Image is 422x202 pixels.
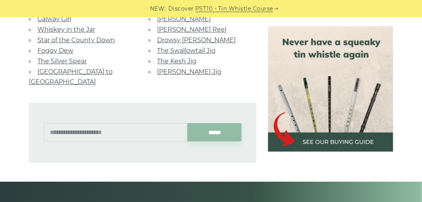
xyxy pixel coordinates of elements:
[195,4,273,13] a: PST10 - Tin Whistle Course
[157,15,211,23] a: [PERSON_NAME]
[157,36,236,44] a: Drowsy [PERSON_NAME]
[168,4,194,13] span: Discover
[37,15,71,23] a: Galway Girl
[157,68,221,75] a: [PERSON_NAME] Jig
[37,36,115,44] a: Star of the County Down
[37,26,95,33] a: Whiskey in the Jar
[29,68,113,86] a: [GEOGRAPHIC_DATA] to [GEOGRAPHIC_DATA]
[157,26,226,33] a: [PERSON_NAME] Reel
[268,26,393,152] img: tin whistle buying guide
[37,57,87,65] a: The Silver Spear
[157,57,196,65] a: The Kesh Jig
[150,4,166,13] span: NEW:
[37,47,73,54] a: Foggy Dew
[157,47,215,54] a: The Swallowtail Jig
